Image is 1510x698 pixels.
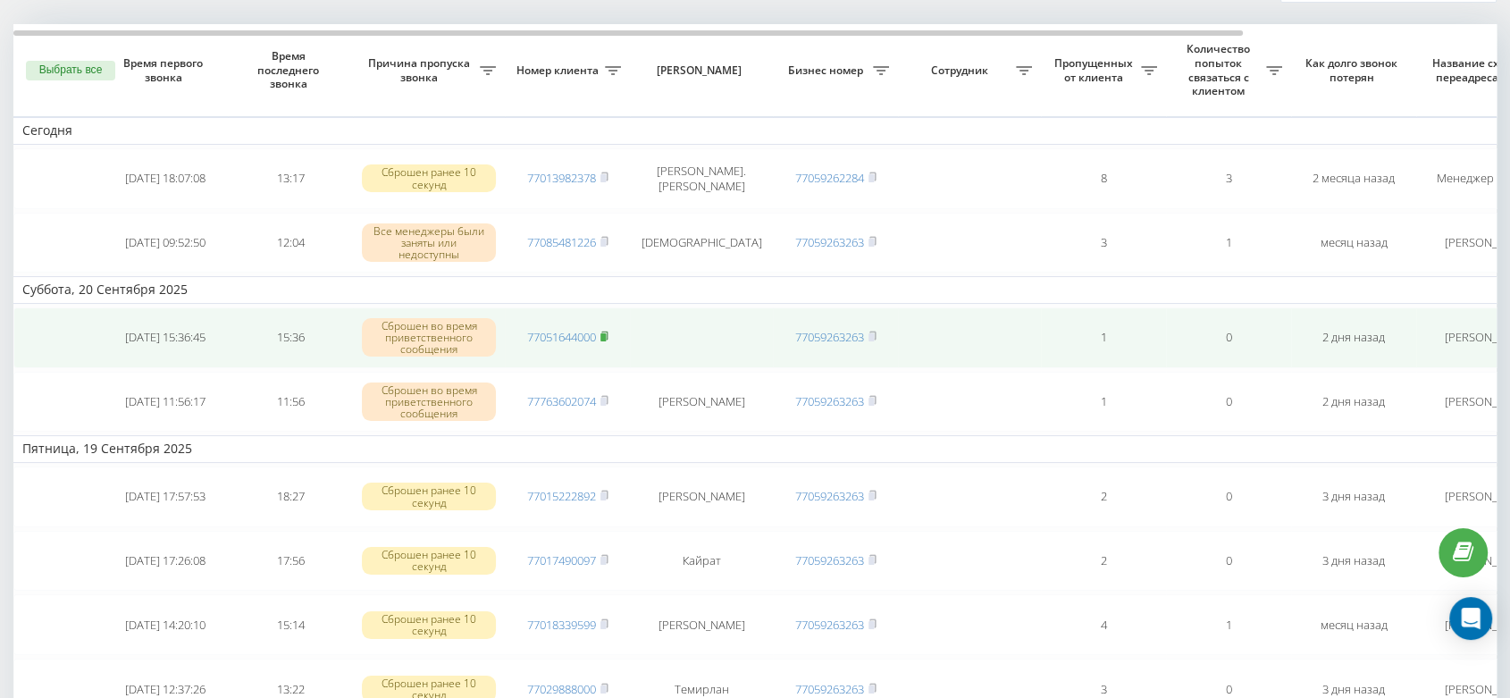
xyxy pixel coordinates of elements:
a: 77017490097 [527,552,596,568]
a: 77059263263 [795,329,864,345]
span: Сотрудник [907,63,1016,78]
td: 2 [1041,531,1166,592]
a: 77059263263 [795,488,864,504]
span: Бизнес номер [782,63,873,78]
div: Сброшен во время приветственного сообщения [362,318,496,357]
div: Сброшен ранее 10 секунд [362,611,496,638]
td: Кайрат [630,531,773,592]
td: [DATE] 15:36:45 [103,307,228,368]
a: 77059262284 [795,170,864,186]
td: [PERSON_NAME].[PERSON_NAME] [630,148,773,209]
td: месяц назад [1291,594,1416,655]
div: Все менеджеры были заняты или недоступны [362,223,496,263]
td: 1 [1041,307,1166,368]
a: 77059263263 [795,681,864,697]
a: 77018339599 [527,617,596,633]
td: 13:17 [228,148,353,209]
a: 77029888000 [527,681,596,697]
span: Номер клиента [514,63,605,78]
td: [DATE] 17:26:08 [103,531,228,592]
div: Open Intercom Messenger [1449,597,1492,640]
td: 12:04 [228,213,353,273]
a: 77059263263 [795,617,864,633]
td: 11:56 [228,372,353,433]
div: Сброшен ранее 10 секунд [362,483,496,509]
td: [PERSON_NAME] [630,594,773,655]
div: Сброшен ранее 10 секунд [362,164,496,191]
td: 0 [1166,467,1291,527]
td: [DATE] 14:20:10 [103,594,228,655]
td: 0 [1166,307,1291,368]
td: 15:14 [228,594,353,655]
a: 77013982378 [527,170,596,186]
td: 1 [1166,594,1291,655]
td: [DATE] 09:52:50 [103,213,228,273]
td: 15:36 [228,307,353,368]
td: [DATE] 17:57:53 [103,467,228,527]
a: 77763602074 [527,393,596,409]
td: 1 [1166,213,1291,273]
a: 77059263263 [795,393,864,409]
span: Время первого звонка [117,56,214,84]
td: 2 месяца назад [1291,148,1416,209]
td: [DATE] 11:56:17 [103,372,228,433]
td: 3 [1041,213,1166,273]
td: [PERSON_NAME] [630,372,773,433]
span: Причина пропуска звонка [362,56,480,84]
span: Пропущенных от клиента [1050,56,1141,84]
a: 77059263263 [795,234,864,250]
a: 77051644000 [527,329,596,345]
td: 8 [1041,148,1166,209]
td: месяц назад [1291,213,1416,273]
td: 2 [1041,467,1166,527]
td: 2 дня назад [1291,372,1416,433]
td: 0 [1166,372,1291,433]
td: 3 дня назад [1291,467,1416,527]
a: 77085481226 [527,234,596,250]
td: 2 дня назад [1291,307,1416,368]
td: 0 [1166,531,1291,592]
td: 3 [1166,148,1291,209]
td: [DATE] 18:07:08 [103,148,228,209]
span: Время последнего звонка [242,49,339,91]
button: Выбрать все [26,61,115,80]
td: [PERSON_NAME] [630,467,773,527]
td: 18:27 [228,467,353,527]
td: 4 [1041,594,1166,655]
td: 3 дня назад [1291,531,1416,592]
span: Количество попыток связаться с клиентом [1175,42,1266,97]
a: 77059263263 [795,552,864,568]
div: Сброшен во время приветственного сообщения [362,383,496,422]
div: Сброшен ранее 10 секунд [362,547,496,574]
td: 1 [1041,372,1166,433]
td: [DEMOGRAPHIC_DATA] [630,213,773,273]
a: 77015222892 [527,488,596,504]
span: Как долго звонок потерян [1305,56,1402,84]
span: [PERSON_NAME] [645,63,758,78]
td: 17:56 [228,531,353,592]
